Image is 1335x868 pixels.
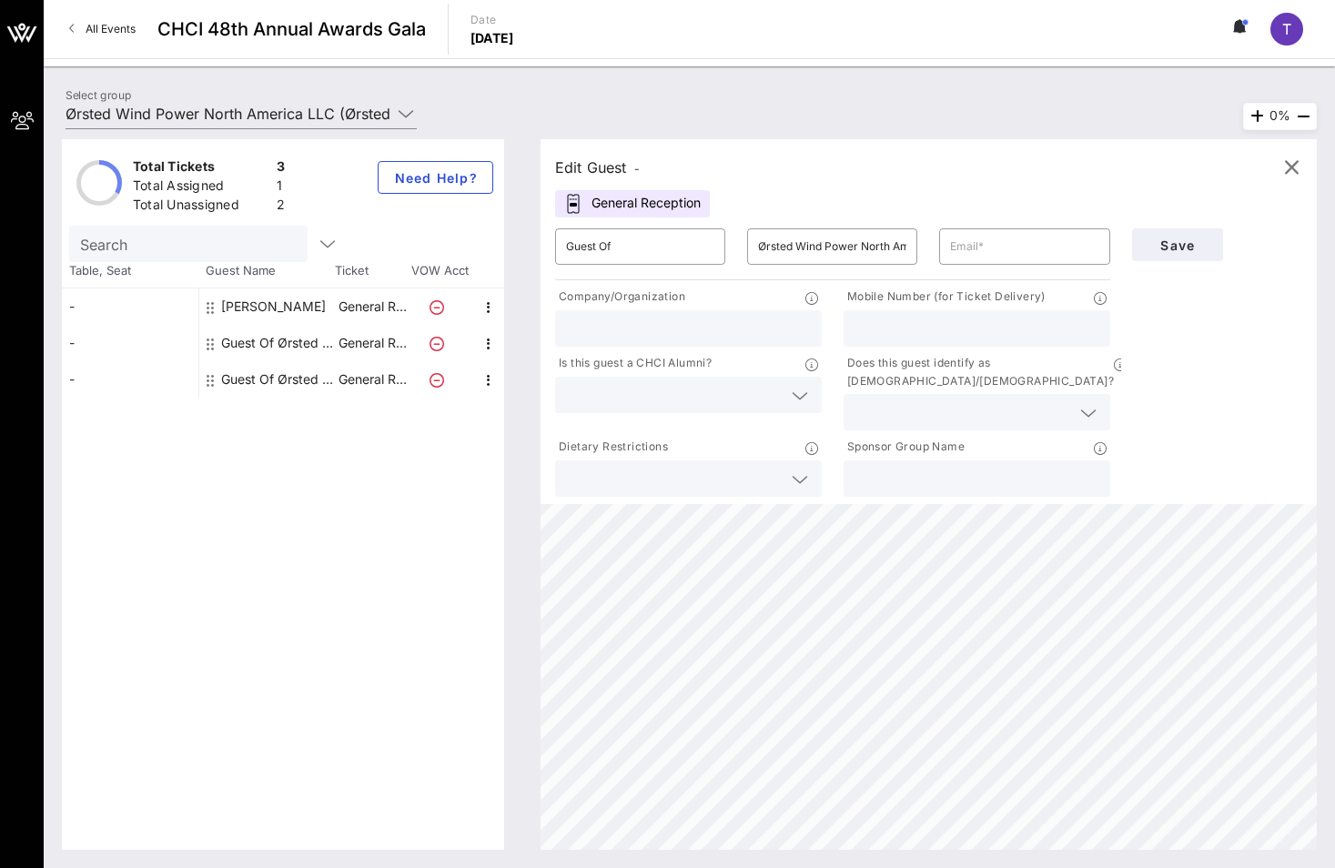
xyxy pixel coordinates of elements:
[555,288,685,307] p: Company/Organization
[221,361,336,398] div: Guest Of Ørsted Wind Power North America LLC
[393,170,478,186] span: Need Help?
[758,232,906,261] input: Last Name*
[1132,228,1223,261] button: Save
[133,157,269,180] div: Total Tickets
[157,15,426,43] span: CHCI 48th Annual Awards Gala
[336,325,409,361] p: General R…
[335,262,408,280] span: Ticket
[277,196,285,218] div: 2
[221,288,326,325] div: Katherine Lee
[844,354,1114,390] p: Does this guest identify as [DEMOGRAPHIC_DATA]/[DEMOGRAPHIC_DATA]?
[277,177,285,199] div: 1
[58,15,147,44] a: All Events
[62,325,198,361] div: -
[470,11,514,29] p: Date
[1147,237,1209,253] span: Save
[336,361,409,398] p: General R…
[844,438,965,457] p: Sponsor Group Name
[1270,13,1303,45] div: T
[62,288,198,325] div: -
[62,262,198,280] span: Table, Seat
[555,155,640,180] div: Edit Guest
[555,438,668,457] p: Dietary Restrictions
[555,354,712,373] p: Is this guest a CHCI Alumni?
[221,325,336,361] div: Guest Of Ørsted Wind Power North America LLC
[336,288,409,325] p: General R…
[950,232,1098,261] input: Email*
[566,232,714,261] input: First Name*
[408,262,471,280] span: VOW Acct
[86,22,136,35] span: All Events
[62,361,198,398] div: -
[378,161,493,194] button: Need Help?
[198,262,335,280] span: Guest Name
[133,196,269,218] div: Total Unassigned
[1282,20,1291,38] span: T
[66,88,131,102] label: Select group
[470,29,514,47] p: [DATE]
[1243,103,1317,130] div: 0%
[634,162,640,176] span: -
[555,190,710,217] div: General Reception
[277,157,285,180] div: 3
[133,177,269,199] div: Total Assigned
[844,288,1046,307] p: Mobile Number (for Ticket Delivery)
